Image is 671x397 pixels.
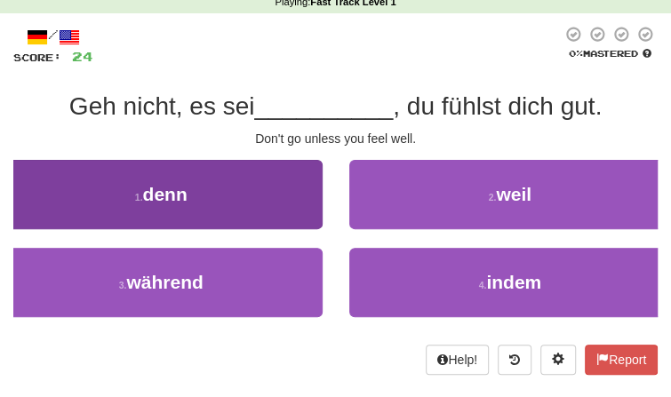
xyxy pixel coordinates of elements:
[69,92,255,120] span: Geh nicht, es sei
[135,192,143,202] small: 1 .
[143,184,188,204] span: denn
[478,280,486,290] small: 4 .
[498,345,531,375] button: Round history (alt+y)
[254,92,393,120] span: __________
[13,130,658,147] div: Don't go unless you feel well.
[496,184,531,204] span: weil
[562,47,658,60] div: Mastered
[585,345,658,375] button: Report
[426,345,489,375] button: Help!
[489,192,497,202] small: 2 .
[13,52,61,63] span: Score:
[72,49,93,64] span: 24
[126,272,203,292] span: während
[486,272,541,292] span: indem
[393,92,602,120] span: , du fühlst dich gut.
[119,280,127,290] small: 3 .
[13,26,93,48] div: /
[569,48,583,59] span: 0 %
